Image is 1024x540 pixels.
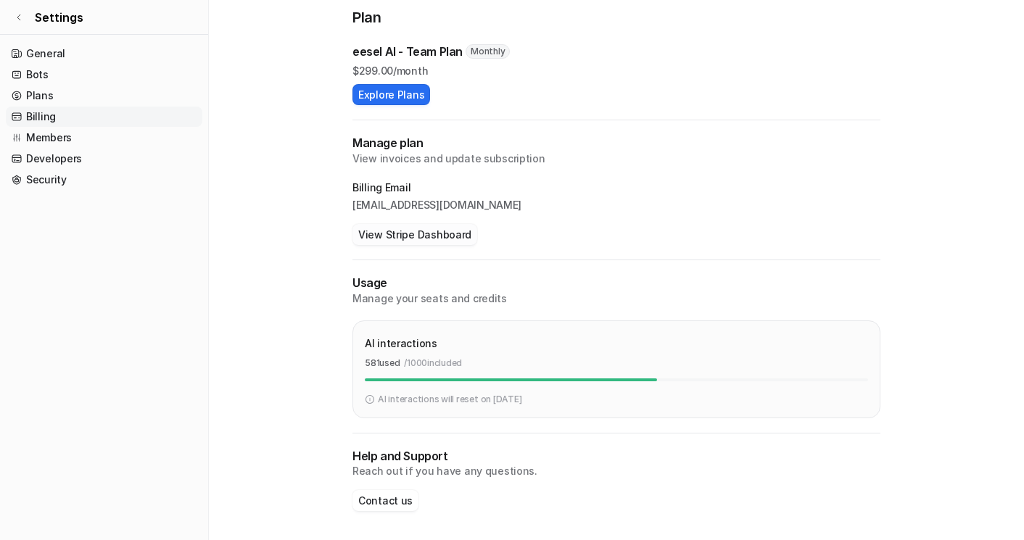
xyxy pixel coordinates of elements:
button: View Stripe Dashboard [352,224,477,245]
p: $ 299.00/month [352,63,880,78]
a: Members [6,128,202,148]
p: Manage your seats and credits [352,291,880,306]
a: Plans [6,86,202,106]
h2: Manage plan [352,135,880,151]
span: Settings [35,9,83,26]
p: Help and Support [352,448,880,465]
a: General [6,43,202,64]
span: Monthly [466,44,510,59]
p: Plan [352,7,880,31]
a: Billing [6,107,202,127]
p: Usage [352,275,880,291]
p: / 1000 included [404,357,462,370]
p: AI interactions will reset on [DATE] [378,393,521,406]
p: [EMAIL_ADDRESS][DOMAIN_NAME] [352,198,880,212]
p: 581 used [365,357,400,370]
a: Security [6,170,202,190]
p: AI interactions [365,336,437,351]
button: Contact us [352,490,418,511]
p: eesel AI - Team Plan [352,43,463,60]
a: Bots [6,65,202,85]
a: Developers [6,149,202,169]
p: Reach out if you have any questions. [352,464,880,478]
p: View invoices and update subscription [352,151,880,166]
button: Explore Plans [352,84,430,105]
p: Billing Email [352,180,880,195]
